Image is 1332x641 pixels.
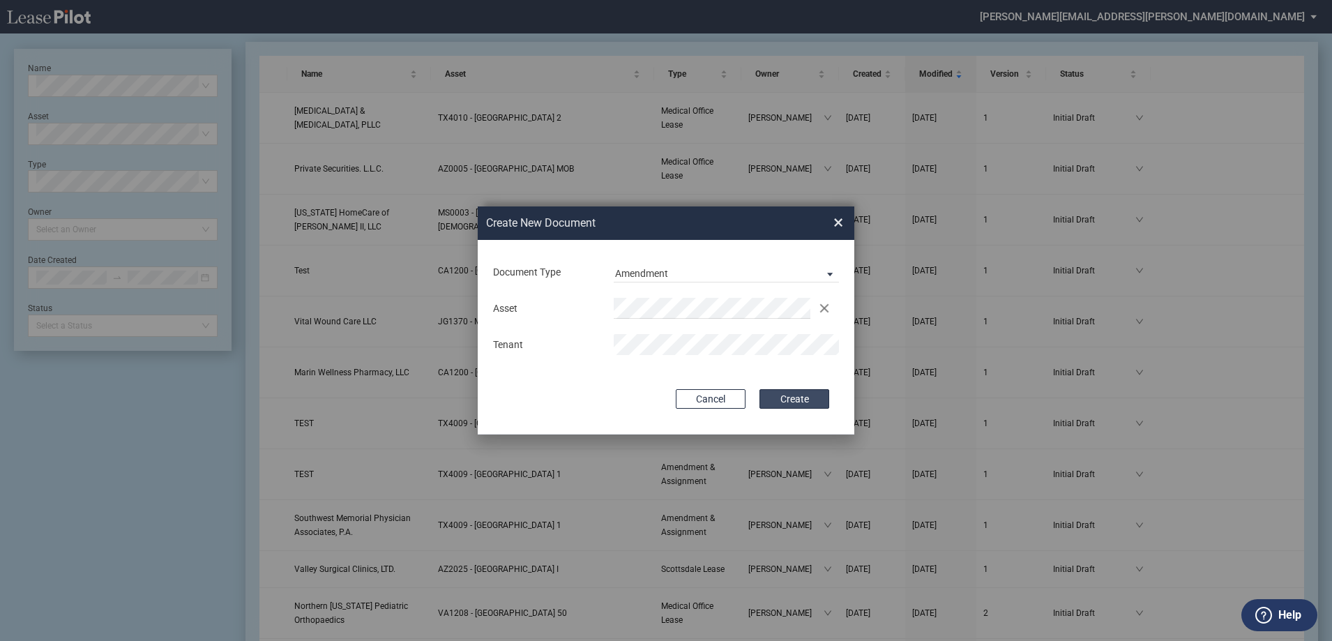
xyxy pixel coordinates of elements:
[485,338,605,352] div: Tenant
[1278,606,1301,624] label: Help
[478,206,854,435] md-dialog: Create New ...
[486,216,783,231] h2: Create New Document
[485,266,605,280] div: Document Type
[614,262,839,282] md-select: Document Type: Amendment
[485,302,605,316] div: Asset
[759,389,829,409] button: Create
[676,389,746,409] button: Cancel
[615,268,668,279] div: Amendment
[833,211,843,234] span: ×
